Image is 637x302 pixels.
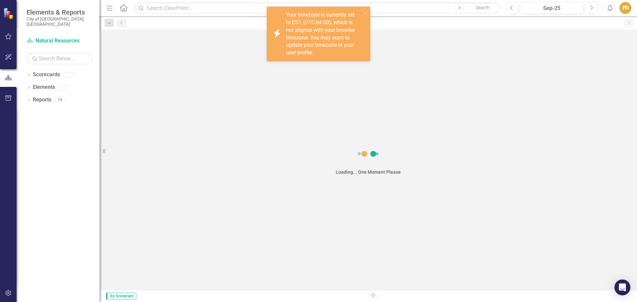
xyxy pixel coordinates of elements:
[134,2,501,14] input: Search ClearPoint...
[33,96,51,104] a: Reports
[27,37,93,45] a: Natural Resources
[33,84,55,91] a: Elements
[27,16,93,27] small: City of [GEOGRAPHIC_DATA], [GEOGRAPHIC_DATA]
[336,169,401,175] div: Loading... One Moment Please
[3,7,15,19] img: ClearPoint Strategy
[27,53,93,64] input: Search Below...
[27,8,93,16] span: Elements & Reports
[55,97,65,103] div: 16
[33,71,60,79] a: Scorecards
[522,4,581,12] div: Sep-25
[520,2,584,14] button: Sep-25
[619,2,631,14] button: PD
[363,9,368,17] button: close
[106,293,136,299] span: By Scorecard
[475,5,490,10] span: Search
[286,11,361,57] div: Your timezone is currently set to EST (UTC-04:00), which is not aligned with your browser timezon...
[466,3,499,13] button: Search
[614,279,630,295] div: Open Intercom Messenger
